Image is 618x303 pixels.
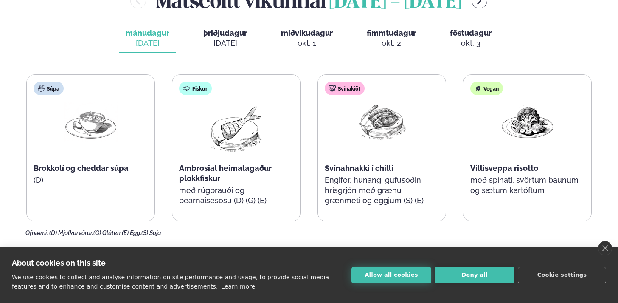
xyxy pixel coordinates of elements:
span: þriðjudagur [203,28,247,37]
img: pork.svg [329,85,336,92]
span: föstudagur [450,28,492,37]
div: okt. 1 [281,38,333,48]
img: fish.png [209,102,264,156]
a: close [598,241,612,255]
img: Vegan.svg [475,85,481,92]
strong: About cookies on this site [12,258,106,267]
p: (D) [34,175,148,185]
span: Ambrosial heimalagaður plokkfiskur [179,164,272,183]
span: (G) Glúten, [93,229,122,236]
span: miðvikudagur [281,28,333,37]
button: föstudagur okt. 3 [443,25,498,53]
span: Villisveppa risotto [470,164,538,173]
p: með rúgbrauði og bearnaisesósu (D) (G) (E) [179,185,293,206]
div: Vegan [470,82,503,95]
button: Cookie settings [518,267,606,283]
button: Allow all cookies [351,267,431,283]
img: Vegan.png [500,102,555,142]
p: We use cookies to collect and analyse information on site performance and usage, to provide socia... [12,274,329,290]
div: Fiskur [179,82,212,95]
div: [DATE] [126,38,169,48]
div: Súpa [34,82,64,95]
div: [DATE] [203,38,247,48]
span: fimmtudagur [367,28,416,37]
button: Deny all [435,267,514,283]
img: Soup.png [64,102,118,142]
img: fish.svg [183,85,190,92]
span: Ofnæmi: [25,229,48,236]
button: þriðjudagur [DATE] [197,25,254,53]
button: fimmtudagur okt. 2 [360,25,423,53]
img: soup.svg [38,85,45,92]
button: miðvikudagur okt. 1 [274,25,340,53]
div: okt. 2 [367,38,416,48]
p: með spínati, svörtum baunum og sætum kartöflum [470,175,584,195]
div: Svínakjöt [325,82,365,95]
div: okt. 3 [450,38,492,48]
span: (E) Egg, [122,229,141,236]
span: Svínahnakki í chilli [325,164,393,173]
p: Engifer, hunang, gufusoðin hrísgrjón með grænu grænmeti og eggjum (S) (E) [325,175,439,206]
a: Learn more [221,283,255,290]
span: Brokkolí og cheddar súpa [34,164,129,173]
span: mánudagur [126,28,169,37]
span: (D) Mjólkurvörur, [49,229,93,236]
button: mánudagur [DATE] [119,25,176,53]
img: Pork-Meat.png [355,102,409,142]
span: (S) Soja [141,229,161,236]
